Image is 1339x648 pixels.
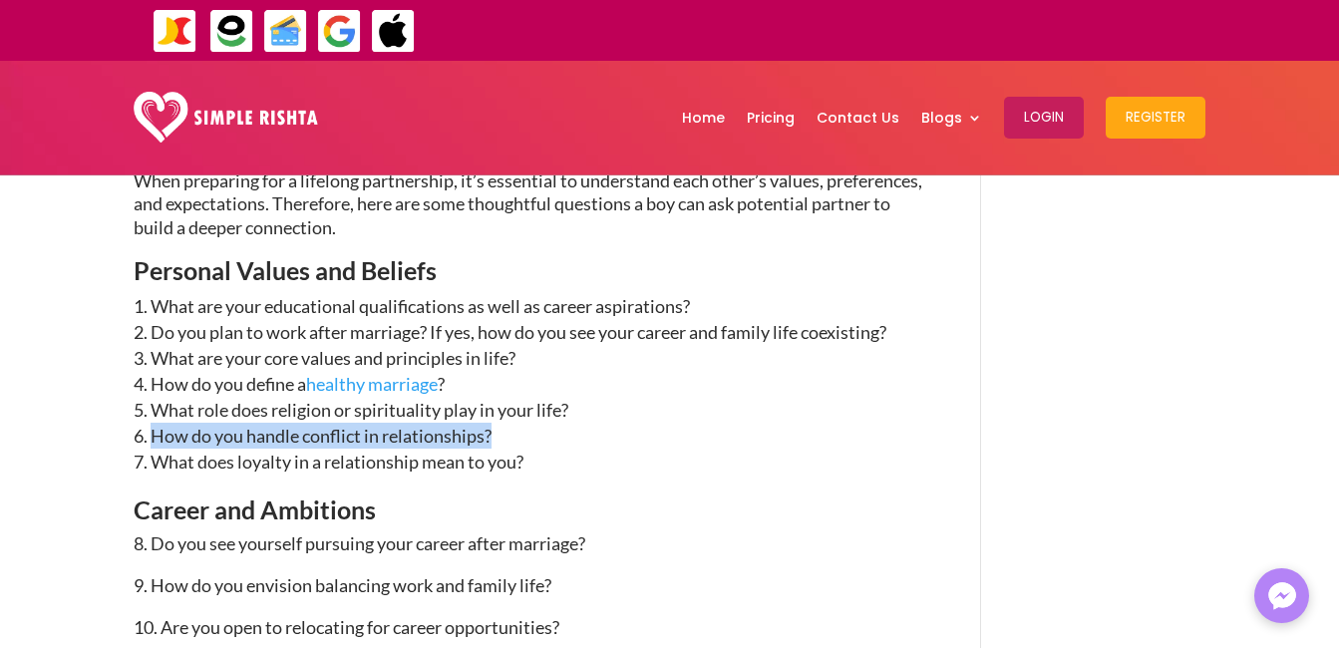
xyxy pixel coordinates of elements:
[682,66,725,169] a: Home
[165,574,551,596] span: ow do you envision balancing work and family life?
[1106,66,1205,169] a: Register
[134,319,922,345] li: Do you plan to work after marriage? If yes, how do you see your career and family life coexisting?
[1106,97,1205,139] button: Register
[371,9,416,54] img: ApplePay-icon
[134,494,376,524] span: Career and Ambitions
[134,293,922,319] li: What are your educational qualifications as well as career aspirations?
[209,9,254,54] img: EasyPaisa-icon
[134,169,922,258] p: When preparing for a lifelong partnership, it’s essential to understand each other’s values, pref...
[134,574,165,596] span: 9. H
[306,373,438,395] a: healthy marriage
[1262,576,1302,616] img: Messenger
[747,66,795,169] a: Pricing
[317,9,362,54] img: GooglePay-icon
[134,397,922,423] li: What role does religion or spirituality play in your life?
[1004,66,1084,169] a: Login
[134,371,922,397] li: How do you define a ?
[1004,97,1084,139] button: Login
[817,66,899,169] a: Contact Us
[134,616,559,638] span: 10. Are you open to relocating for career opportunities?
[153,9,197,54] img: JazzCash-icon
[134,423,922,449] li: How do you handle conflict in relationships?
[263,9,308,54] img: Credit Cards
[134,255,437,285] span: Personal Values and Beliefs
[134,449,922,475] li: What does loyalty in a relationship mean to you?
[134,345,922,371] li: What are your core values and principles in life?
[134,532,585,554] span: 8. Do you see yourself pursuing your career after marriage?
[921,66,982,169] a: Blogs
